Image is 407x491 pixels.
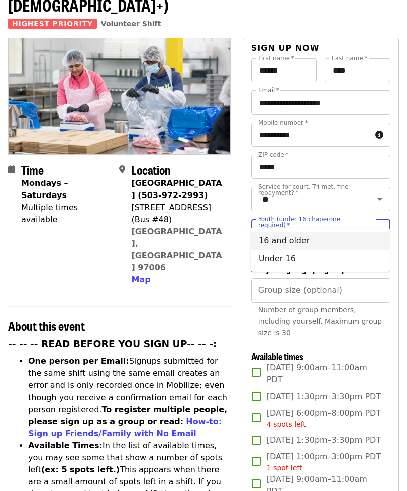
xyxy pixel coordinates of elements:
[267,451,381,473] span: [DATE] 1:00pm–3:00pm PDT
[258,152,288,158] label: ZIP code
[21,161,44,178] span: Time
[28,417,222,438] a: How-to: Sign up Friends/Family with No Email
[251,278,390,303] input: [object Object]
[131,274,150,286] button: Map
[258,55,294,61] label: First name
[251,232,390,250] li: 16 and older
[258,216,363,228] label: Youth (under 16 chaperone required)
[119,165,125,174] i: map-marker-alt icon
[267,420,306,428] span: 4 spots left
[41,465,120,474] strong: (ex: 5 spots left.)
[131,227,222,272] a: [GEOGRAPHIC_DATA], [GEOGRAPHIC_DATA] 97006
[28,441,103,450] strong: Available Times:
[8,317,85,334] span: About this event
[251,155,390,179] input: ZIP code
[251,250,390,268] li: Under 16
[258,120,308,126] label: Mobile number
[21,178,68,200] strong: Mondays – Saturdays
[28,356,129,366] strong: One person per Email:
[101,20,161,28] a: Volunteer Shift
[8,19,97,29] span: Highest Priority
[251,123,371,147] input: Mobile number
[325,58,390,82] input: Last name
[373,192,387,206] button: Open
[8,165,15,174] i: calendar icon
[8,339,217,349] strong: -- -- -- READ BEFORE YOU SIGN UP-- -- -:
[267,407,381,430] span: [DATE] 6:00pm–8:00pm PDT
[360,224,374,238] button: Clear
[267,464,302,472] span: 1 spot left
[131,178,222,200] strong: [GEOGRAPHIC_DATA] (503-972-2993)
[131,275,150,284] span: Map
[131,161,171,178] span: Location
[251,58,317,82] input: First name
[267,434,381,446] span: [DATE] 1:30pm–3:30pm PDT
[375,130,383,140] i: circle-info icon
[21,202,111,226] div: Multiple times available
[267,390,381,403] span: [DATE] 1:30pm–3:30pm PDT
[251,350,303,363] span: Available times
[131,214,222,226] div: (Bus #48)
[28,355,231,440] li: Signups submitted for the same shift using the same email creates an error and is only recorded o...
[258,87,279,93] label: Email
[28,405,227,426] strong: To register multiple people, please sign up as a group or read:
[9,38,230,154] img: Oct/Nov/Dec - Beaverton: Repack/Sort (age 10+) organized by Oregon Food Bank
[373,224,387,238] button: Close
[251,90,390,115] input: Email
[258,184,363,196] label: Service for court, Tri-met, fine repayment?
[251,43,320,53] span: Sign up now
[258,306,382,337] span: Number of group members, including yourself. Maximum group size is 30
[267,362,382,386] span: [DATE] 9:00am–11:00am PDT
[332,55,367,61] label: Last name
[131,202,222,214] div: [STREET_ADDRESS]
